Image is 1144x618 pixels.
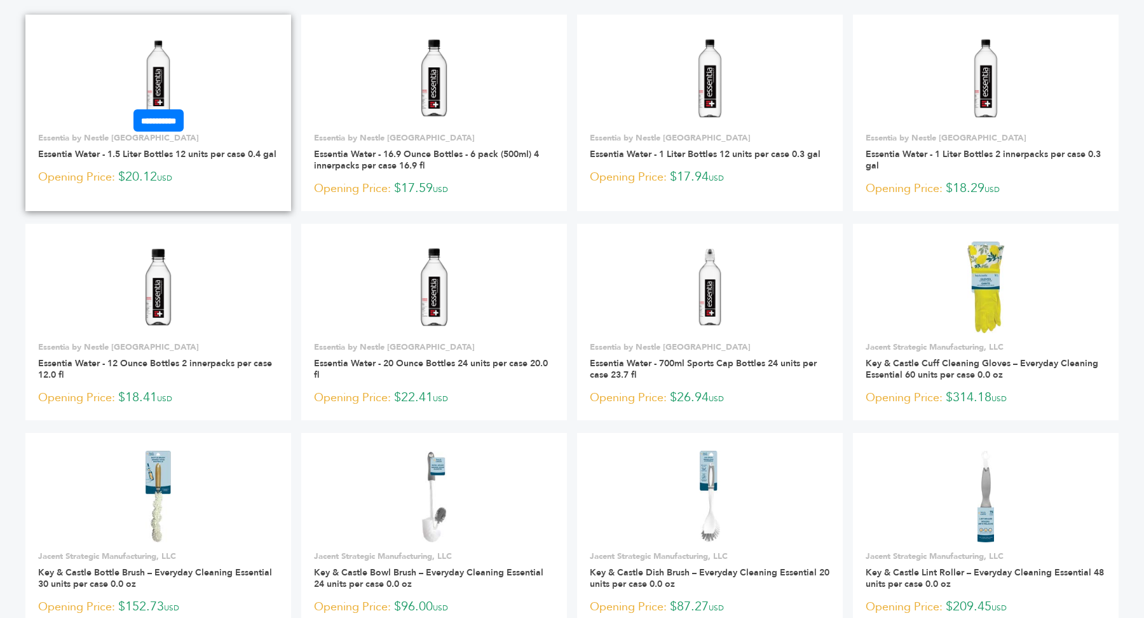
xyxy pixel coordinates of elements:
[664,241,756,333] img: Essentia Water - 700ml Sports Cap Bottles 24 units per case 23.7 fl
[388,241,480,333] img: Essentia Water - 20 Ounce Bottles 24 units per case 20.0 fl
[590,148,821,160] a: Essentia Water - 1 Liter Bottles 12 units per case 0.3 gal
[314,357,548,381] a: Essentia Water - 20 Ounce Bottles 24 units per case 20.0 fl
[314,179,554,198] p: $17.59
[314,341,554,353] p: Essentia by Nestle [GEOGRAPHIC_DATA]
[314,389,391,406] span: Opening Price:
[146,451,171,542] img: Key & Castle Bottle Brush – Everyday Cleaning Essential 30 units per case 0.0 oz
[433,603,448,613] span: USD
[590,388,830,408] p: $26.94
[38,598,115,615] span: Opening Price:
[433,184,448,195] span: USD
[314,388,554,408] p: $22.41
[38,132,278,144] p: Essentia by Nestle [GEOGRAPHIC_DATA]
[866,388,1106,408] p: $314.18
[38,168,115,186] span: Opening Price:
[314,598,554,617] p: $96.00
[388,32,480,124] img: Essentia Water - 16.9 Ounce Bottles - 6 pack (500ml) 4 innerpacks per case 16.9 fl
[700,451,721,542] img: Key & Castle Dish Brush – Everyday Cleaning Essential 20 units per case 0.0 oz
[38,551,278,562] p: Jacent Strategic Manufacturing, LLC
[664,32,756,124] img: Essentia Water - 1 Liter Bottles 12 units per case 0.3 gal
[38,341,278,353] p: Essentia by Nestle [GEOGRAPHIC_DATA]
[590,168,667,186] span: Opening Price:
[433,394,448,404] span: USD
[38,598,278,617] p: $152.73
[38,389,115,406] span: Opening Price:
[38,168,278,187] p: $20.12
[112,241,205,333] img: Essentia Water - 12 Ounce Bottles 2 innerpacks per case 12.0 fl
[709,394,724,404] span: USD
[984,184,1000,195] span: USD
[38,357,272,381] a: Essentia Water - 12 Ounce Bottles 2 innerpacks per case 12.0 fl
[866,179,1106,198] p: $18.29
[590,341,830,353] p: Essentia by Nestle [GEOGRAPHIC_DATA]
[314,180,391,197] span: Opening Price:
[38,388,278,408] p: $18.41
[977,451,995,542] img: Key & Castle Lint Roller – Everyday Cleaning Essential 48 units per case 0.0 oz
[112,32,205,124] img: Essentia Water - 1.5 Liter Bottles 12 units per case 0.4 gal
[590,551,830,562] p: Jacent Strategic Manufacturing, LLC
[590,389,667,406] span: Opening Price:
[866,566,1104,590] a: Key & Castle Lint Roller – Everyday Cleaning Essential 48 units per case 0.0 oz
[967,242,1004,333] img: Key & Castle Cuff Cleaning Gloves – Everyday Cleaning Essential 60 units per case 0.0 oz
[590,357,817,381] a: Essentia Water - 700ml Sports Cap Bottles 24 units per case 23.7 fl
[38,566,272,590] a: Key & Castle Bottle Brush – Everyday Cleaning Essential 30 units per case 0.0 oz
[866,551,1106,562] p: Jacent Strategic Manufacturing, LLC
[314,551,554,562] p: Jacent Strategic Manufacturing, LLC
[314,148,539,172] a: Essentia Water - 16.9 Ounce Bottles - 6 pack (500ml) 4 innerpacks per case 16.9 fl
[590,598,830,617] p: $87.27
[590,566,829,590] a: Key & Castle Dish Brush – Everyday Cleaning Essential 20 units per case 0.0 oz
[866,341,1106,353] p: Jacent Strategic Manufacturing, LLC
[157,394,172,404] span: USD
[991,394,1007,404] span: USD
[709,173,724,183] span: USD
[866,389,943,406] span: Opening Price:
[590,132,830,144] p: Essentia by Nestle [GEOGRAPHIC_DATA]
[38,148,276,160] a: Essentia Water - 1.5 Liter Bottles 12 units per case 0.4 gal
[164,603,179,613] span: USD
[709,603,724,613] span: USD
[940,32,1032,124] img: Essentia Water - 1 Liter Bottles 2 innerpacks per case 0.3 gal
[421,451,446,542] img: Key & Castle Bowl Brush – Everyday Cleaning Essential 24 units per case 0.0 oz
[991,603,1007,613] span: USD
[314,132,554,144] p: Essentia by Nestle [GEOGRAPHIC_DATA]
[866,180,943,197] span: Opening Price:
[314,598,391,615] span: Opening Price:
[866,598,943,615] span: Opening Price:
[866,598,1106,617] p: $209.45
[590,598,667,615] span: Opening Price:
[157,173,172,183] span: USD
[866,357,1098,381] a: Key & Castle Cuff Cleaning Gloves – Everyday Cleaning Essential 60 units per case 0.0 oz
[866,132,1106,144] p: Essentia by Nestle [GEOGRAPHIC_DATA]
[590,168,830,187] p: $17.94
[866,148,1101,172] a: Essentia Water - 1 Liter Bottles 2 innerpacks per case 0.3 gal
[314,566,543,590] a: Key & Castle Bowl Brush – Everyday Cleaning Essential 24 units per case 0.0 oz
